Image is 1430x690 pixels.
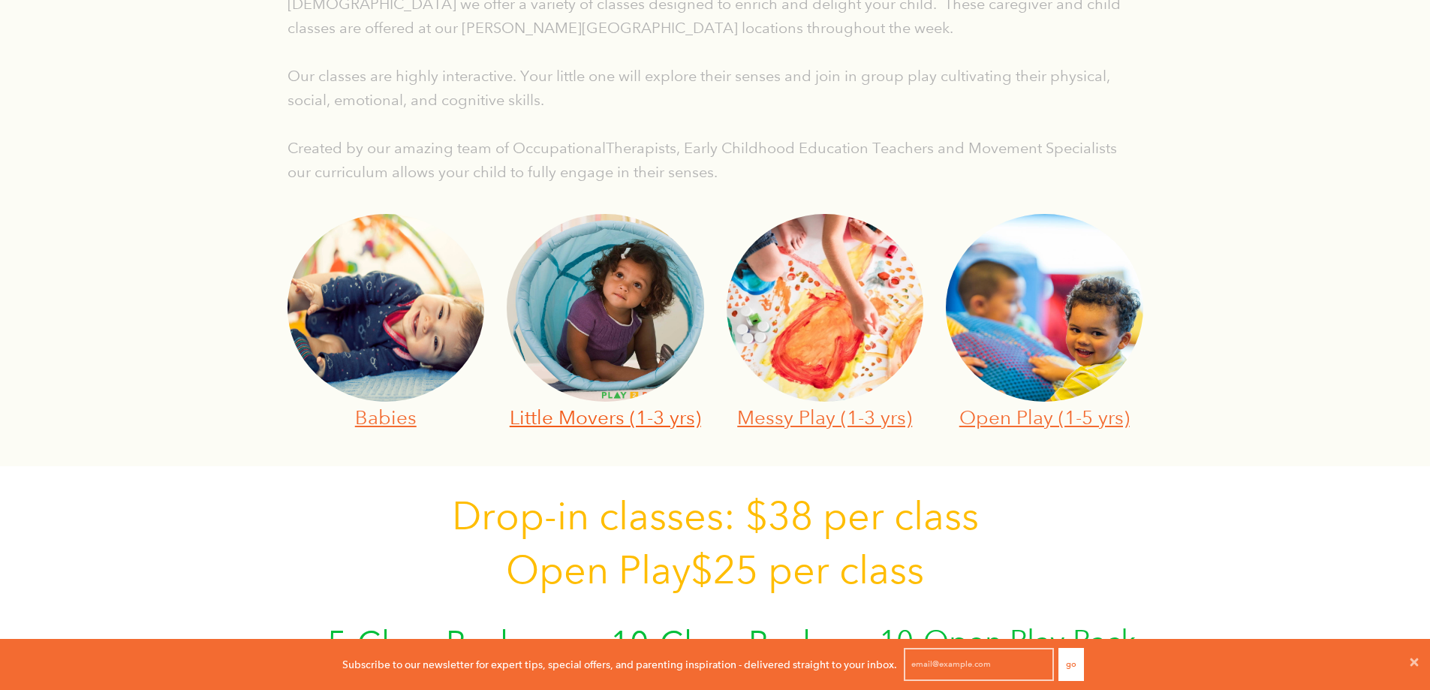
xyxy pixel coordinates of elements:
[510,405,701,429] a: Little Movers (1-3 yrs)
[327,623,516,663] span: 5-Class Pack
[904,648,1054,681] input: email@example.com
[959,405,1130,429] a: Open Play (1-5 yrs)
[691,547,924,593] span: $25 per class
[879,623,1136,659] span: 10-Open Play Pack
[288,64,1143,112] p: Our classes are highly interactive. Your little one will explore their senses and join in group p...
[544,493,979,539] span: -in classes: $38 per class
[355,405,417,429] a: Babies
[288,136,1143,184] p: Created by our amazing team of OccupationalTherapists, Early Childhood Education Teachers and Mov...
[610,623,819,663] span: 10-Class Pack
[737,405,912,429] a: Messy Play (1-3 yrs)
[1058,648,1084,681] button: Go
[506,547,691,593] span: Open Play
[452,493,544,539] span: Drop
[342,656,897,673] p: Subscribe to our newsletter for expert tips, special offers, and parenting inspiration - delivere...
